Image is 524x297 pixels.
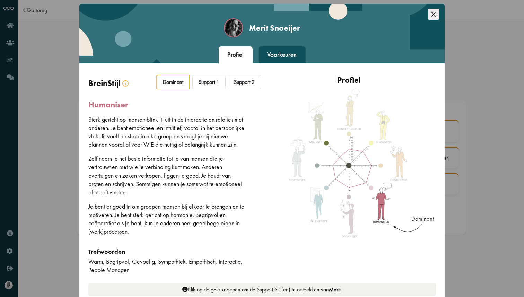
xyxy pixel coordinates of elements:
[259,46,306,64] div: Voorkeuren
[156,75,190,89] div: Dominant
[262,75,436,85] div: Profiel
[88,115,245,149] p: Sterk gericht op mensen blink jij uit in de interactie en relaties met anderen. Je bent emotionee...
[88,283,436,296] div: Klik op de gele knoppen om de Support Stijl(en) te ontdekken van .
[88,257,245,274] div: Warm, Begripvol, Gevoelig, Sympathiek, Empathisch, Interactie, People Manager
[284,88,414,243] img: humaniser
[219,46,253,64] div: Profiel
[192,75,226,89] div: Support 1
[88,155,245,196] p: Zelf neem je het beste informatie tot je van mensen die je vertrouwt en met wie je verbinding kun...
[88,100,262,110] div: humaniser
[83,78,145,88] div: BreinStijl
[329,286,340,293] strong: Merit
[425,4,442,21] button: Close this dialog
[228,75,261,89] div: Support 2
[122,80,129,87] img: info.svg
[88,247,125,255] strong: Trefwoorden
[249,23,300,33] div: Merit Snoeijer
[88,202,245,236] p: Je bent er goed in om groepen mensen bij elkaar te brengen en te motiveren. Je bent sterk gericht...
[410,215,436,223] div: Dominant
